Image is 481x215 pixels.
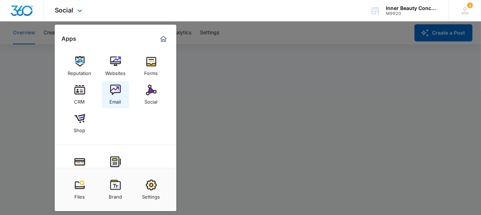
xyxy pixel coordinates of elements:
[66,176,93,203] a: Files
[158,33,169,45] a: Marketing 360® Dashboard
[74,95,85,105] div: CRM
[111,167,120,176] div: POS
[102,176,129,203] a: Brand
[138,52,165,80] a: Forms
[62,35,77,42] h2: Apps
[109,190,122,200] div: Brand
[138,176,165,203] a: Settings
[386,5,438,11] div: account name
[110,95,121,105] div: Email
[467,2,473,8] div: notifications count
[144,67,158,76] div: Forms
[102,153,129,180] a: POS
[138,81,165,108] a: Social
[66,110,93,137] a: Shop
[142,190,160,200] div: Settings
[66,52,93,80] a: Reputation
[66,81,93,108] a: CRM
[69,167,90,176] div: Payments
[386,11,438,16] div: account id
[102,52,129,80] a: Websites
[74,190,85,200] div: Files
[145,95,158,105] div: Social
[66,153,93,180] a: Payments
[68,67,92,76] div: Reputation
[467,2,473,8] span: 1
[74,124,85,133] div: Shop
[105,67,126,76] div: Websites
[55,6,74,14] span: Social
[102,81,129,108] a: Email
